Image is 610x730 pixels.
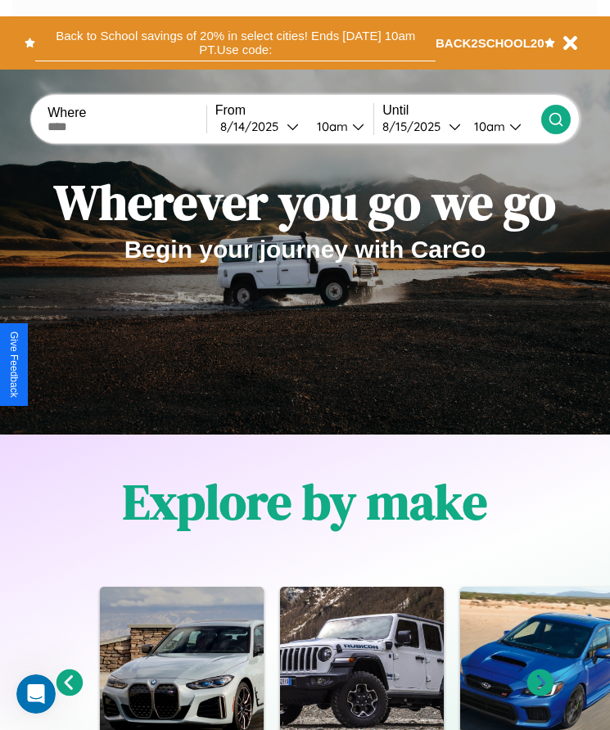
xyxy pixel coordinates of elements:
[16,674,56,714] iframe: Intercom live chat
[382,103,541,118] label: Until
[309,119,352,134] div: 10am
[35,25,436,61] button: Back to School savings of 20% in select cities! Ends [DATE] 10am PT.Use code:
[466,119,509,134] div: 10am
[47,106,206,120] label: Where
[461,118,541,135] button: 10am
[215,103,374,118] label: From
[304,118,374,135] button: 10am
[382,119,449,134] div: 8 / 15 / 2025
[436,36,544,50] b: BACK2SCHOOL20
[215,118,304,135] button: 8/14/2025
[220,119,287,134] div: 8 / 14 / 2025
[8,331,20,398] div: Give Feedback
[123,468,487,535] h1: Explore by make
